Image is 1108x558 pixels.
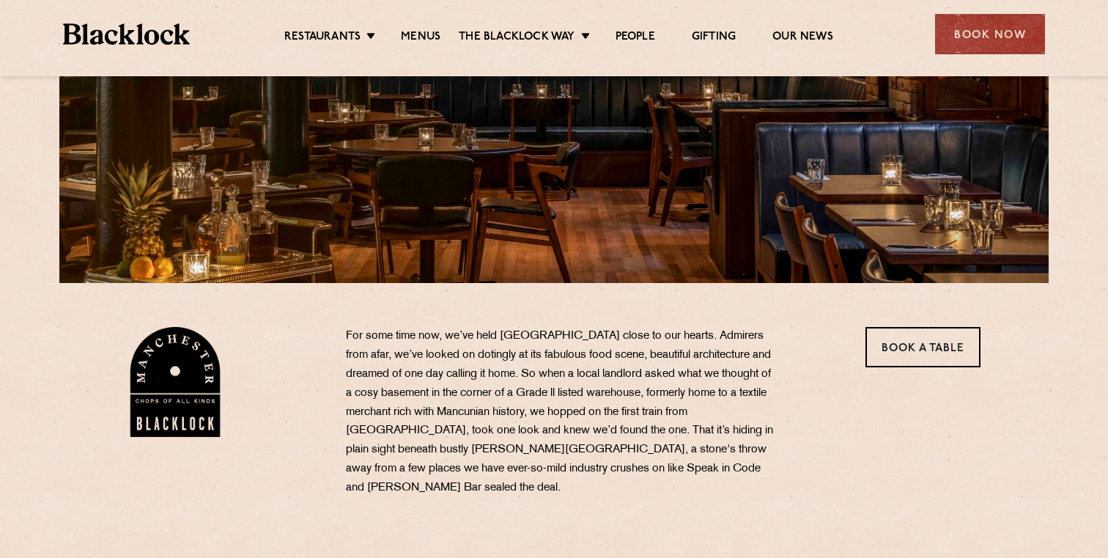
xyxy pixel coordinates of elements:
[865,327,980,367] a: Book a Table
[346,327,778,498] p: For some time now, we’ve held [GEOGRAPHIC_DATA] close to our hearts. Admirers from afar, we’ve lo...
[459,30,575,46] a: The Blacklock Way
[128,327,224,437] img: BL_Manchester_Logo-bleed.png
[616,30,655,46] a: People
[935,14,1045,54] div: Book Now
[63,23,190,45] img: BL_Textured_Logo-footer-cropped.svg
[692,30,736,46] a: Gifting
[772,30,833,46] a: Our News
[284,30,361,46] a: Restaurants
[401,30,440,46] a: Menus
